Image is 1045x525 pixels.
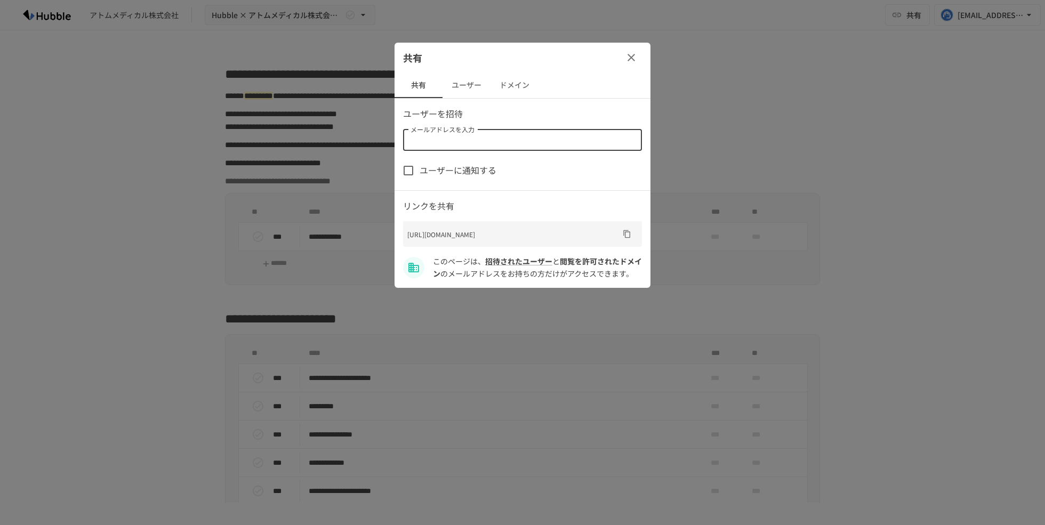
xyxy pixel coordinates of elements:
p: このページは、 と のメールアドレスをお持ちの方だけがアクセスできます。 [433,255,642,279]
button: URLをコピー [618,225,636,243]
button: ドメイン [491,72,538,98]
p: [URL][DOMAIN_NAME] [407,229,618,239]
p: リンクを共有 [403,199,642,213]
label: メールアドレスを入力 [411,125,475,134]
span: ユーザーに通知する [420,164,496,177]
button: ユーザー [443,72,491,98]
button: 共有 [395,72,443,98]
div: 共有 [395,43,650,72]
span: atomed.co.jp, atomed-hu.co.jp [433,256,642,278]
a: 招待されたユーザー [485,256,552,266]
p: ユーザーを招待 [403,107,642,121]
